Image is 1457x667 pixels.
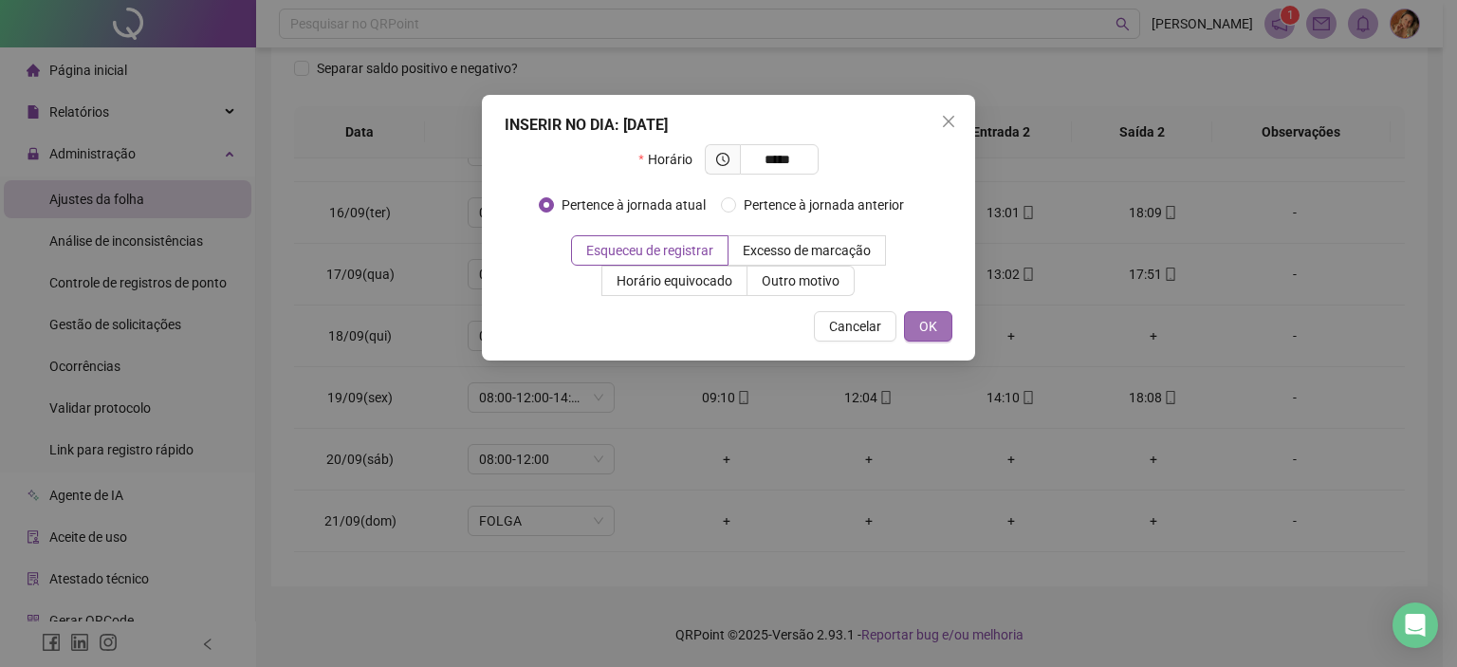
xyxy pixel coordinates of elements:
[1392,602,1438,648] div: Open Intercom Messenger
[716,153,729,166] span: clock-circle
[904,311,952,342] button: OK
[933,106,964,137] button: Close
[638,144,704,175] label: Horário
[736,195,912,215] span: Pertence à jornada anterior
[814,311,896,342] button: Cancelar
[586,243,713,258] span: Esqueceu de registrar
[919,316,937,337] span: OK
[762,273,839,288] span: Outro motivo
[941,114,956,129] span: close
[743,243,871,258] span: Excesso de marcação
[554,195,713,215] span: Pertence à jornada atual
[505,114,952,137] div: INSERIR NO DIA : [DATE]
[829,316,881,337] span: Cancelar
[617,273,732,288] span: Horário equivocado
